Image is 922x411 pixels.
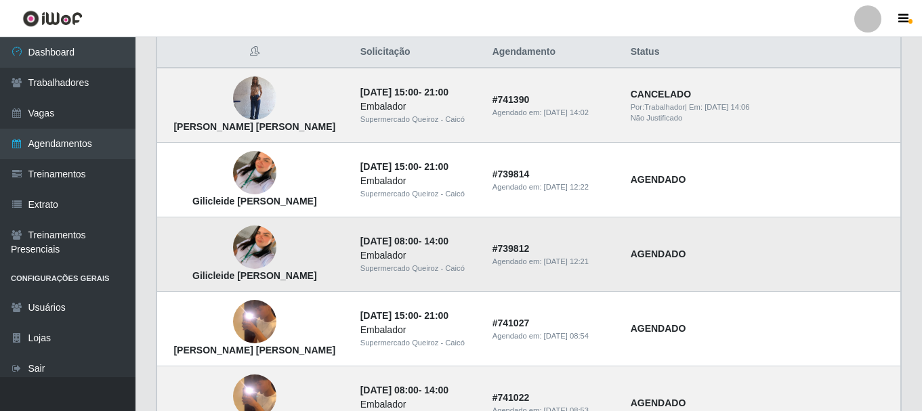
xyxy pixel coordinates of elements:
div: Supermercado Queiroz - Caicó [360,114,476,125]
strong: [PERSON_NAME] [PERSON_NAME] [173,345,335,355]
img: CoreUI Logo [22,10,83,27]
span: Por: Trabalhador [631,103,685,111]
strong: AGENDADO [631,174,686,185]
div: Agendado em: [493,330,614,342]
time: 21:00 [424,87,448,98]
time: [DATE] 14:06 [705,103,749,111]
div: Embalador [360,248,476,263]
time: [DATE] 08:54 [544,332,589,340]
strong: CANCELADO [631,89,691,100]
div: Não Justificado [631,112,892,124]
th: Status [623,37,901,68]
strong: # 739814 [493,169,530,179]
div: Agendado em: [493,181,614,193]
div: Supermercado Queiroz - Caicó [360,263,476,274]
time: 21:00 [424,161,448,172]
img: Gilicleide Chirle de Lucena [233,209,276,286]
strong: - [360,161,448,172]
strong: # 739812 [493,243,530,254]
time: [DATE] 15:00 [360,161,419,172]
time: [DATE] 15:00 [360,87,419,98]
div: Agendado em: [493,107,614,118]
div: Supermercado Queiroz - Caicó [360,337,476,349]
th: Agendamento [484,37,623,68]
strong: AGENDADO [631,397,686,408]
strong: # 741022 [493,392,530,403]
img: Gilicleide Chirle de Lucena [233,135,276,212]
time: [DATE] 15:00 [360,310,419,321]
time: 14:00 [424,236,448,246]
div: Embalador [360,174,476,188]
strong: - [360,87,448,98]
time: [DATE] 08:00 [360,236,419,246]
strong: AGENDADO [631,248,686,259]
strong: # 741390 [493,94,530,105]
div: Agendado em: [493,256,614,267]
time: [DATE] 12:22 [544,183,589,191]
strong: - [360,310,448,321]
strong: Gilicleide [PERSON_NAME] [192,196,317,207]
img: Maria Paula Barbosa da Silva [233,70,276,127]
time: [DATE] 14:02 [544,108,589,116]
div: Embalador [360,100,476,114]
strong: - [360,236,448,246]
img: Harlley Gean Santos de Farias [233,274,276,370]
time: 21:00 [424,310,448,321]
strong: Gilicleide [PERSON_NAME] [192,270,317,281]
div: Embalador [360,323,476,337]
time: [DATE] 08:00 [360,385,419,395]
div: | Em: [631,102,892,113]
strong: AGENDADO [631,323,686,334]
strong: # 741027 [493,318,530,328]
strong: [PERSON_NAME] [PERSON_NAME] [173,121,335,132]
strong: - [360,385,448,395]
time: [DATE] 12:21 [544,257,589,265]
time: 14:00 [424,385,448,395]
div: Supermercado Queiroz - Caicó [360,188,476,200]
th: Solicitação [352,37,484,68]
